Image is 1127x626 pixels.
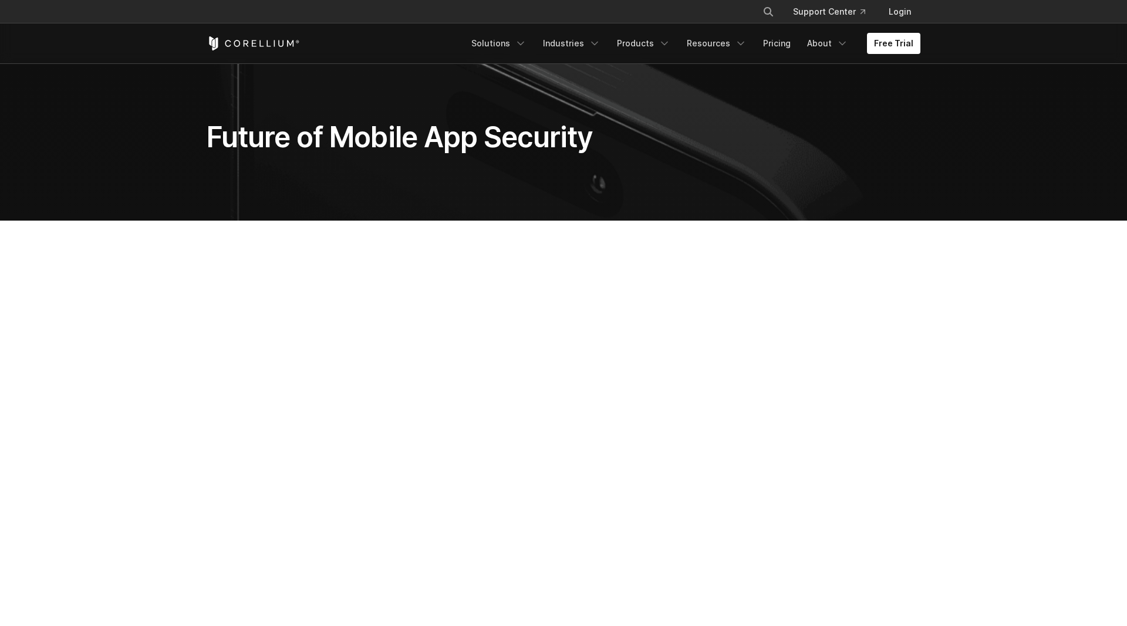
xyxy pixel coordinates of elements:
a: About [800,33,855,54]
a: Solutions [464,33,534,54]
a: Products [610,33,677,54]
a: Login [879,1,920,22]
a: Resources [680,33,754,54]
a: Corellium Home [207,36,300,50]
div: Navigation Menu [748,1,920,22]
a: Pricing [756,33,798,54]
a: Free Trial [867,33,920,54]
div: Navigation Menu [464,33,920,54]
a: Support Center [784,1,875,22]
a: Industries [536,33,608,54]
button: Search [758,1,779,22]
h1: Future of Mobile App Security [207,120,674,155]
